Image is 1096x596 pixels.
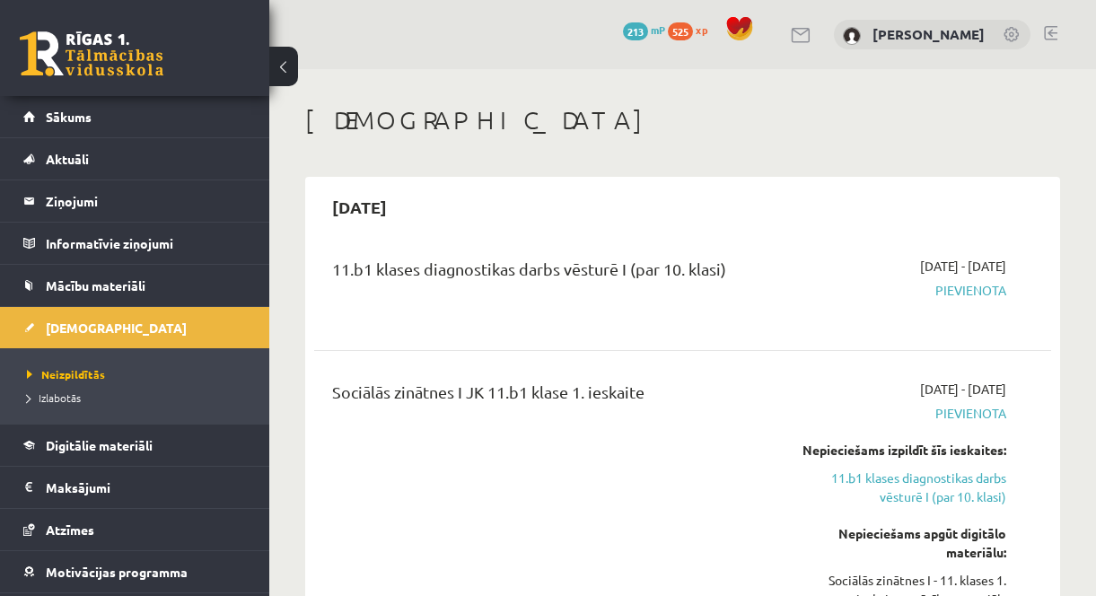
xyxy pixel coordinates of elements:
[23,138,247,180] a: Aktuāli
[800,469,1006,506] a: 11.b1 klases diagnostikas darbs vēsturē I (par 10. klasi)
[668,22,716,37] a: 525 xp
[20,31,163,76] a: Rīgas 1. Tālmācības vidusskola
[23,307,247,348] a: [DEMOGRAPHIC_DATA]
[27,390,81,405] span: Izlabotās
[46,320,187,336] span: [DEMOGRAPHIC_DATA]
[46,180,247,222] legend: Ziņojumi
[332,380,773,413] div: Sociālās zinātnes I JK 11.b1 klase 1. ieskaite
[800,524,1006,562] div: Nepieciešams apgūt digitālo materiālu:
[27,390,251,406] a: Izlabotās
[800,281,1006,300] span: Pievienota
[27,366,251,382] a: Neizpildītās
[668,22,693,40] span: 525
[332,257,773,290] div: 11.b1 klases diagnostikas darbs vēsturē I (par 10. klasi)
[872,25,985,43] a: [PERSON_NAME]
[623,22,665,37] a: 213 mP
[46,223,247,264] legend: Informatīvie ziņojumi
[23,509,247,550] a: Atzīmes
[314,186,405,228] h2: [DATE]
[23,265,247,306] a: Mācību materiāli
[23,425,247,466] a: Digitālie materiāli
[920,257,1006,276] span: [DATE] - [DATE]
[651,22,665,37] span: mP
[23,467,247,508] a: Maksājumi
[23,96,247,137] a: Sākums
[800,404,1006,423] span: Pievienota
[800,441,1006,460] div: Nepieciešams izpildīt šīs ieskaites:
[696,22,707,37] span: xp
[23,223,247,264] a: Informatīvie ziņojumi
[27,367,105,381] span: Neizpildītās
[23,180,247,222] a: Ziņojumi
[46,109,92,125] span: Sākums
[46,437,153,453] span: Digitālie materiāli
[46,521,94,538] span: Atzīmes
[23,551,247,592] a: Motivācijas programma
[46,564,188,580] span: Motivācijas programma
[46,151,89,167] span: Aktuāli
[46,277,145,294] span: Mācību materiāli
[920,380,1006,399] span: [DATE] - [DATE]
[305,105,1060,136] h1: [DEMOGRAPHIC_DATA]
[46,467,247,508] legend: Maksājumi
[843,27,861,45] img: Signija Fazekaša
[623,22,648,40] span: 213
